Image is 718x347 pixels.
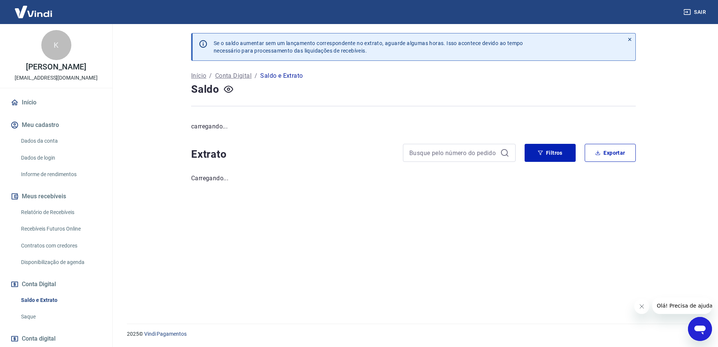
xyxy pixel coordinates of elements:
[144,331,187,337] a: Vindi Pagamentos
[18,205,103,220] a: Relatório de Recebíveis
[191,82,219,97] h4: Saldo
[18,167,103,182] a: Informe de rendimentos
[22,333,56,344] span: Conta digital
[26,63,86,71] p: [PERSON_NAME]
[525,144,576,162] button: Filtros
[127,330,700,338] p: 2025 ©
[18,150,103,166] a: Dados de login
[215,71,252,80] a: Conta Digital
[9,188,103,205] button: Meus recebíveis
[255,71,257,80] p: /
[18,309,103,324] a: Saque
[214,39,523,54] p: Se o saldo aumentar sem um lançamento correspondente no extrato, aguarde algumas horas. Isso acon...
[682,5,709,19] button: Sair
[9,276,103,293] button: Conta Digital
[191,147,394,162] h4: Extrato
[209,71,212,80] p: /
[18,133,103,149] a: Dados da conta
[585,144,636,162] button: Exportar
[5,5,63,11] span: Olá! Precisa de ajuda?
[652,297,712,314] iframe: Mensagem da empresa
[260,71,303,80] p: Saldo e Extrato
[18,293,103,308] a: Saldo e Extrato
[9,117,103,133] button: Meu cadastro
[191,122,636,131] p: carregando...
[191,174,636,183] p: Carregando...
[9,0,58,23] img: Vindi
[18,221,103,237] a: Recebíveis Futuros Online
[18,255,103,270] a: Disponibilização de agenda
[191,71,206,80] a: Início
[9,330,103,347] a: Conta digital
[41,30,71,60] div: K
[409,147,497,158] input: Busque pelo número do pedido
[634,299,649,314] iframe: Fechar mensagem
[688,317,712,341] iframe: Botão para abrir a janela de mensagens
[15,74,98,82] p: [EMAIL_ADDRESS][DOMAIN_NAME]
[9,94,103,111] a: Início
[18,238,103,253] a: Contratos com credores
